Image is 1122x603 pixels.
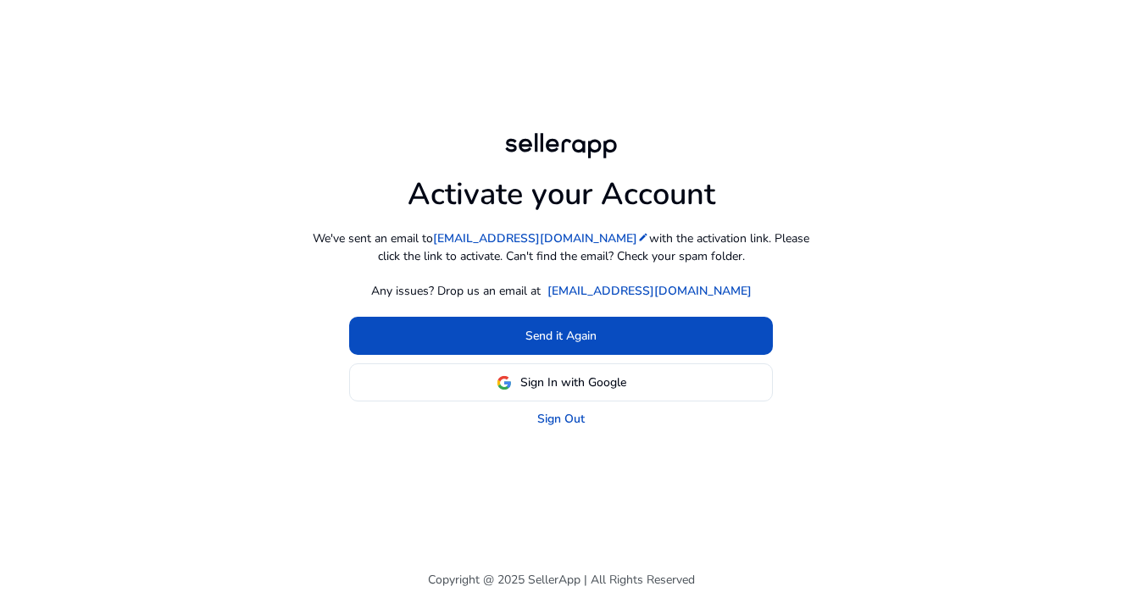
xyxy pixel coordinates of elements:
img: google-logo.svg [497,375,512,390]
button: Send it Again [349,317,773,355]
a: [EMAIL_ADDRESS][DOMAIN_NAME] [547,282,752,300]
p: We've sent an email to with the activation link. Please click the link to activate. Can't find th... [307,230,815,265]
h1: Activate your Account [408,163,715,213]
a: [EMAIL_ADDRESS][DOMAIN_NAME] [433,230,649,247]
button: Sign In with Google [349,363,773,401]
mat-icon: edit [637,231,649,243]
a: Sign Out [537,410,585,428]
p: Any issues? Drop us an email at [371,282,541,300]
span: Sign In with Google [520,373,626,391]
span: Send it Again [525,327,597,345]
